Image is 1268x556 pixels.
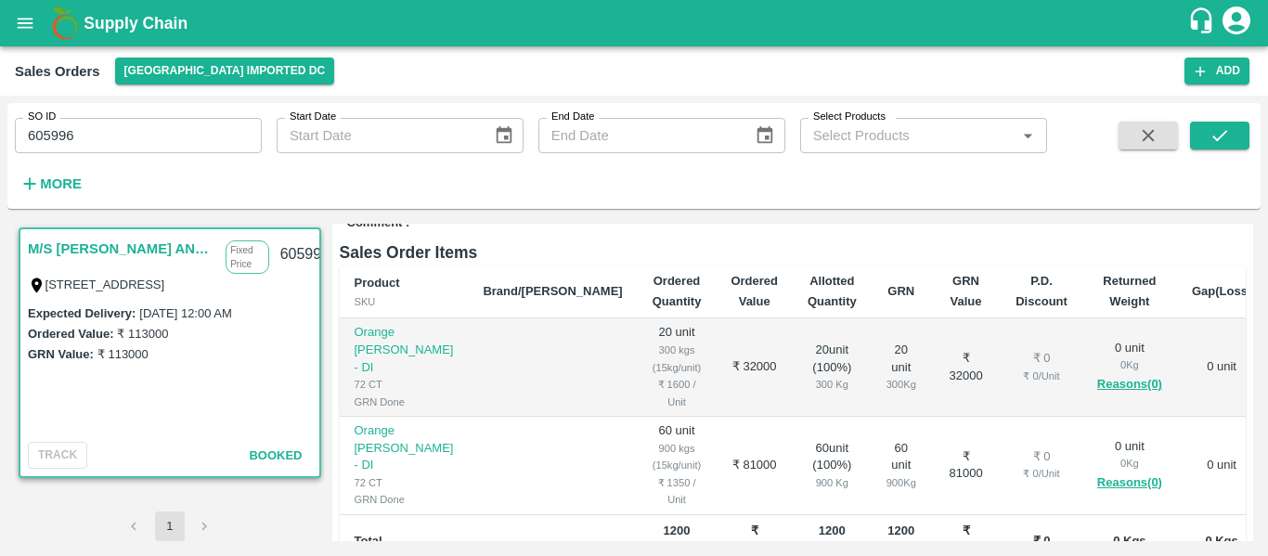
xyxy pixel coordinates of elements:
[28,110,56,124] label: SO ID
[355,394,454,410] div: GRN Done
[84,14,188,32] b: Supply Chain
[1103,274,1156,308] b: Returned Weight
[716,318,793,417] td: ₹ 32000
[269,233,341,277] div: 605996
[1097,472,1162,494] button: Reasons(0)
[40,176,82,191] strong: More
[747,118,783,153] button: Choose date
[1097,356,1162,373] div: 0 Kg
[1097,374,1162,395] button: Reasons(0)
[808,342,857,394] div: 20 unit ( 100 %)
[355,293,454,310] div: SKU
[45,278,165,291] label: [STREET_ADDRESS]
[1016,368,1067,384] div: ₹ 0 / Unit
[1113,534,1145,548] b: 0 Kgs
[886,440,916,492] div: 60 unit
[653,342,702,376] div: 300 kgs (15kg/unit)
[249,448,302,462] span: Booked
[1177,318,1266,417] td: 0 unit
[1016,350,1067,368] div: ₹ 0
[28,327,113,341] label: Ordered Value:
[277,118,479,153] input: Start Date
[4,2,46,45] button: open drawer
[653,274,702,308] b: Ordered Quantity
[117,327,168,341] label: ₹ 113000
[486,118,522,153] button: Choose date
[551,110,594,124] label: End Date
[813,110,886,124] label: Select Products
[653,474,702,509] div: ₹ 1350 / Unit
[731,274,778,308] b: Ordered Value
[355,422,454,474] p: Orange [PERSON_NAME] - DI
[28,237,216,261] a: M/S [PERSON_NAME] AND BROTHERS
[538,118,741,153] input: End Date
[15,59,100,84] div: Sales Orders
[15,168,86,200] button: More
[290,110,336,124] label: Start Date
[226,240,269,274] p: Fixed Price
[1016,448,1067,466] div: ₹ 0
[1220,4,1253,43] div: account of current user
[117,511,223,541] nav: pagination navigation
[886,342,916,394] div: 20 unit
[28,306,136,320] label: Expected Delivery :
[1016,465,1067,482] div: ₹ 0 / Unit
[1033,534,1051,548] b: ₹ 0
[808,274,857,308] b: Allotted Quantity
[653,440,702,474] div: 900 kgs (15kg/unit)
[340,239,1247,265] h6: Sales Order Items
[28,347,94,361] label: GRN Value:
[886,376,916,393] div: 300 Kg
[155,511,185,541] button: page 1
[1205,534,1237,548] b: 0 Kgs
[887,284,914,298] b: GRN
[808,440,857,492] div: 60 unit ( 100 %)
[84,10,1187,36] a: Supply Chain
[638,318,717,417] td: 20 unit
[97,347,149,361] label: ₹ 113000
[1192,284,1251,298] b: Gap(Loss)
[1177,417,1266,515] td: 0 unit
[115,58,335,84] button: Select DC
[355,491,454,508] div: GRN Done
[806,123,1011,148] input: Select Products
[638,417,717,515] td: 60 unit
[355,324,454,376] p: Orange [PERSON_NAME] - DI
[931,318,1001,417] td: ₹ 32000
[355,474,454,491] div: 72 CT
[951,274,982,308] b: GRN Value
[808,376,857,393] div: 300 Kg
[653,376,702,410] div: ₹ 1600 / Unit
[139,306,231,320] label: [DATE] 12:00 AM
[483,284,622,298] b: Brand/[PERSON_NAME]
[355,276,400,290] b: Product
[886,474,916,491] div: 900 Kg
[1097,455,1162,472] div: 0 Kg
[46,5,84,42] img: logo
[15,118,262,153] input: Enter SO ID
[716,417,793,515] td: ₹ 81000
[355,376,454,393] div: 72 CT
[1016,274,1067,308] b: P.D. Discount
[1184,58,1249,84] button: Add
[1187,6,1220,40] div: customer-support
[1097,340,1162,395] div: 0 unit
[347,214,410,232] label: Comment :
[1097,438,1162,494] div: 0 unit
[808,474,857,491] div: 900 Kg
[931,417,1001,515] td: ₹ 81000
[355,534,382,548] b: Total
[1016,123,1040,148] button: Open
